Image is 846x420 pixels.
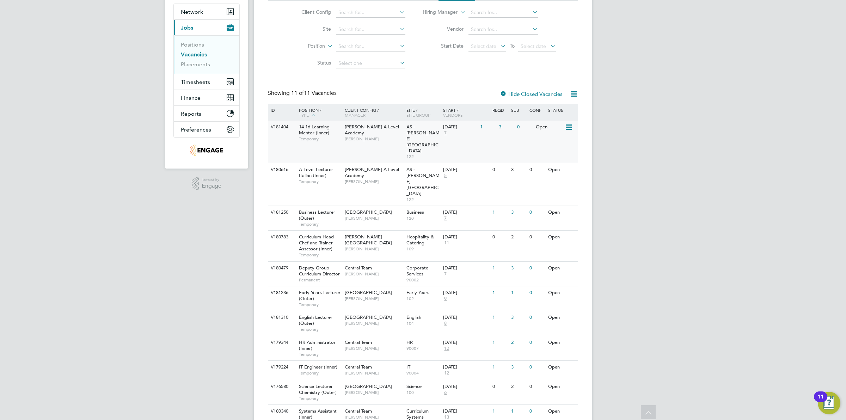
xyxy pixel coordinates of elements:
[345,296,403,302] span: [PERSON_NAME]
[299,252,341,258] span: Temporary
[345,124,399,136] span: [PERSON_NAME] A Level Academy
[406,339,413,345] span: HR
[345,246,403,252] span: [PERSON_NAME]
[174,20,239,35] button: Jobs
[174,74,239,90] button: Timesheets
[299,166,333,178] span: A Level Lecturer Italian (Inner)
[406,408,429,420] span: Curriculum Systems
[345,321,403,326] span: [PERSON_NAME]
[443,173,448,179] span: 5
[528,262,546,275] div: 0
[269,405,294,418] div: V180340
[509,286,528,299] div: 1
[406,166,440,196] span: AS - [PERSON_NAME][GEOGRAPHIC_DATA]
[443,390,448,396] span: 6
[406,296,440,302] span: 102
[818,392,840,414] button: Open Resource Center, 11 new notifications
[336,25,405,35] input: Search for...
[546,380,577,393] div: Open
[181,126,211,133] span: Preferences
[345,414,403,420] span: [PERSON_NAME]
[269,286,294,299] div: V181236
[423,43,464,49] label: Start Date
[269,380,294,393] div: V176580
[181,8,203,15] span: Network
[294,104,343,122] div: Position /
[406,390,440,395] span: 100
[345,408,372,414] span: Central Team
[491,336,509,349] div: 1
[528,104,546,116] div: Conf
[443,340,489,346] div: [DATE]
[443,130,448,136] span: 7
[509,361,528,374] div: 3
[546,206,577,219] div: Open
[417,9,458,16] label: Hiring Manager
[546,231,577,244] div: Open
[500,91,563,97] label: Hide Closed Vacancies
[299,234,334,252] span: Curriculum Head Chef and Trainer Assessor (Inner)
[443,346,450,352] span: 12
[443,209,489,215] div: [DATE]
[299,290,341,302] span: Early Years Lecturer (Outer)
[509,380,528,393] div: 2
[443,271,448,277] span: 7
[406,370,440,376] span: 90004
[443,290,489,296] div: [DATE]
[299,136,341,142] span: Temporary
[546,262,577,275] div: Open
[174,4,239,19] button: Network
[345,136,403,142] span: [PERSON_NAME]
[443,124,477,130] div: [DATE]
[406,364,410,370] span: IT
[406,321,440,326] span: 104
[269,121,294,134] div: V181404
[181,95,201,101] span: Finance
[290,9,331,15] label: Client Config
[521,43,546,49] span: Select date
[181,41,204,48] a: Positions
[509,163,528,176] div: 3
[299,221,341,227] span: Temporary
[299,302,341,308] span: Temporary
[528,163,546,176] div: 0
[443,408,489,414] div: [DATE]
[269,262,294,275] div: V180479
[174,90,239,105] button: Finance
[443,321,448,327] span: 8
[443,384,489,390] div: [DATE]
[290,26,331,32] label: Site
[345,314,392,320] span: [GEOGRAPHIC_DATA]
[336,42,405,51] input: Search for...
[534,121,565,134] div: Open
[528,231,546,244] div: 0
[345,364,372,370] span: Central Team
[345,234,392,246] span: [PERSON_NAME][GEOGRAPHIC_DATA]
[423,26,464,32] label: Vendor
[528,336,546,349] div: 0
[528,311,546,324] div: 0
[299,124,330,136] span: 14-16 Learning Mentor (Inner)
[491,262,509,275] div: 1
[406,346,440,351] span: 90007
[491,163,509,176] div: 0
[299,265,340,277] span: Deputy Group Curriculum Director
[546,336,577,349] div: Open
[291,90,337,97] span: 11 Vacancies
[174,106,239,121] button: Reports
[509,262,528,275] div: 3
[443,315,489,321] div: [DATE]
[174,122,239,137] button: Preferences
[406,215,440,221] span: 120
[468,25,538,35] input: Search for...
[406,197,440,202] span: 122
[406,112,430,118] span: Site Group
[181,51,207,58] a: Vacancies
[299,396,341,401] span: Temporary
[509,311,528,324] div: 3
[269,311,294,324] div: V181310
[345,290,392,296] span: [GEOGRAPHIC_DATA]
[491,231,509,244] div: 0
[546,104,577,116] div: Status
[299,408,337,420] span: Systems Assistant (Inner)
